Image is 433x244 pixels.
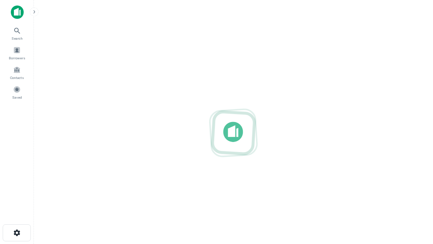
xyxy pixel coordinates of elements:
[2,83,32,101] a: Saved
[2,24,32,42] a: Search
[399,190,433,222] iframe: Chat Widget
[2,63,32,82] a: Contacts
[12,95,22,100] span: Saved
[2,44,32,62] a: Borrowers
[10,75,24,80] span: Contacts
[11,5,24,19] img: capitalize-icon.png
[9,55,25,61] span: Borrowers
[12,36,23,41] span: Search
